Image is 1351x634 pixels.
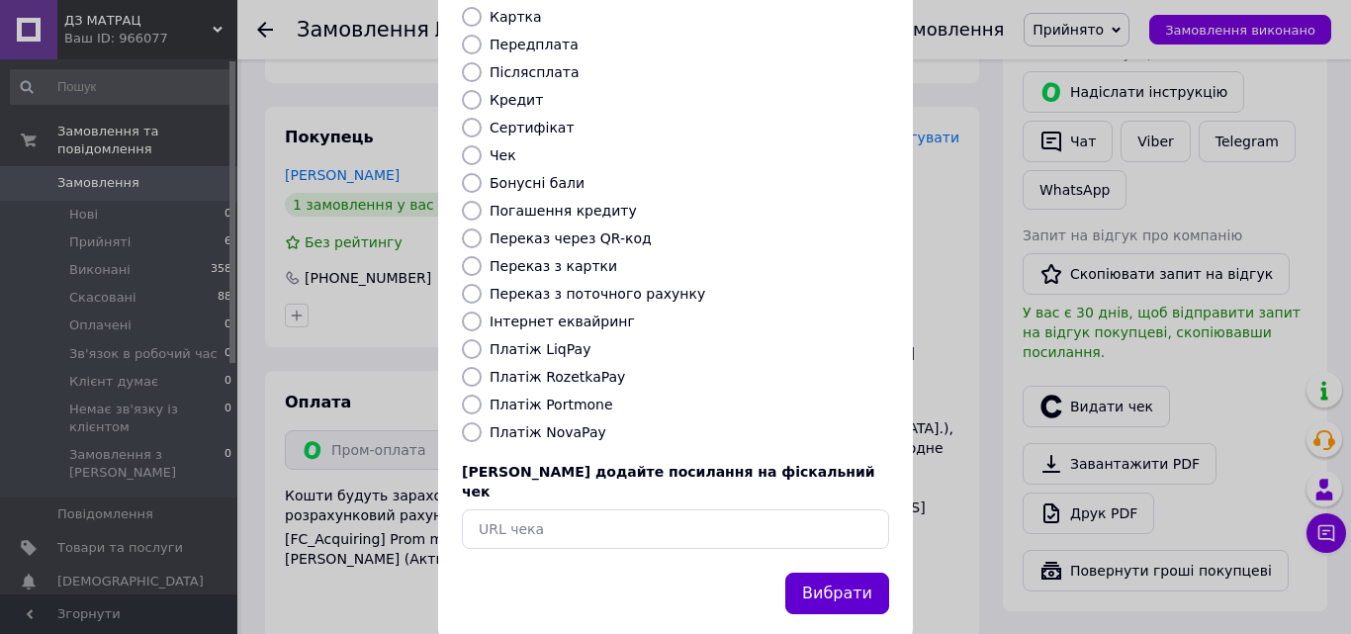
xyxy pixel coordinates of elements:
[490,230,652,246] label: Переказ через QR-код
[490,258,617,274] label: Переказ з картки
[490,424,606,440] label: Платіж NovaPay
[490,147,516,163] label: Чек
[490,175,585,191] label: Бонусні бали
[490,37,579,52] label: Передплата
[490,369,625,385] label: Платіж RozetkaPay
[490,286,705,302] label: Переказ з поточного рахунку
[490,341,590,357] label: Платіж LiqPay
[462,464,875,499] span: [PERSON_NAME] додайте посилання на фіскальний чек
[490,314,635,329] label: Інтернет еквайринг
[490,64,580,80] label: Післясплата
[490,397,613,412] label: Платіж Portmone
[462,509,889,549] input: URL чека
[490,92,543,108] label: Кредит
[490,9,542,25] label: Картка
[490,120,575,136] label: Сертифікат
[490,203,637,219] label: Погашення кредиту
[785,573,889,615] button: Вибрати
